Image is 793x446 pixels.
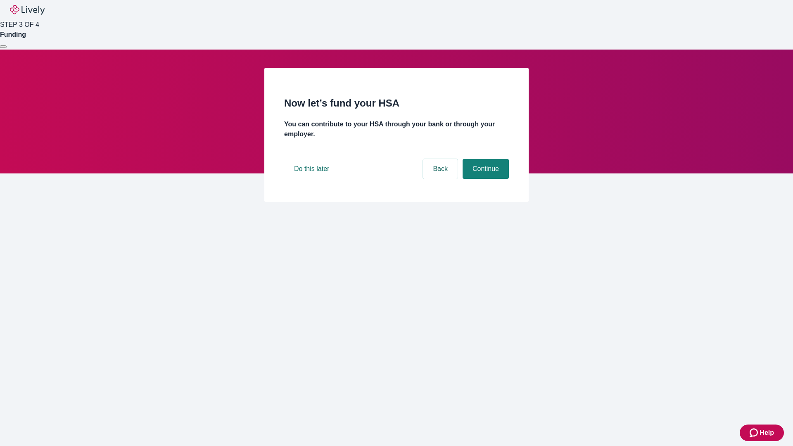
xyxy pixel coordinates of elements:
[10,5,45,15] img: Lively
[284,159,339,179] button: Do this later
[760,428,774,438] span: Help
[750,428,760,438] svg: Zendesk support icon
[284,119,509,139] h4: You can contribute to your HSA through your bank or through your employer.
[284,96,509,111] h2: Now let’s fund your HSA
[740,425,784,441] button: Zendesk support iconHelp
[423,159,458,179] button: Back
[463,159,509,179] button: Continue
